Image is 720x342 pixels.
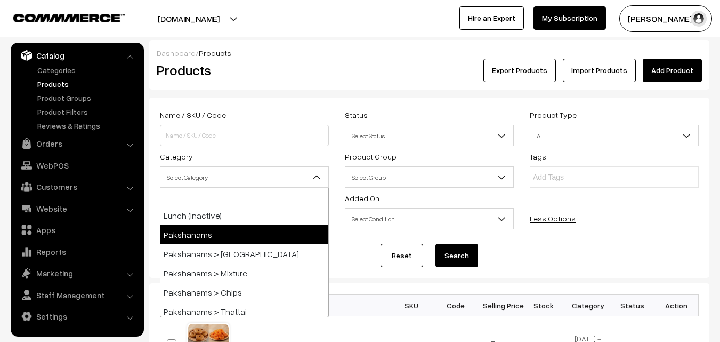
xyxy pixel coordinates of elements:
[381,244,423,267] a: Reset
[13,307,140,326] a: Settings
[35,92,140,104] a: Product Groups
[13,156,140,175] a: WebPOS
[483,59,556,82] button: Export Products
[530,214,576,223] a: Less Options
[13,242,140,261] a: Reports
[13,11,107,23] a: COMMMERCE
[13,285,140,305] a: Staff Management
[160,125,329,146] input: Name / SKU / Code
[345,166,514,188] span: Select Group
[35,65,140,76] a: Categories
[459,6,524,30] a: Hire an Expert
[610,295,654,316] th: Status
[160,244,328,264] li: Pakshanams > [GEOGRAPHIC_DATA]
[160,206,328,225] li: Lunch (Inactive)
[35,78,140,90] a: Products
[13,46,140,65] a: Catalog
[13,177,140,196] a: Customers
[619,5,712,32] button: [PERSON_NAME] s…
[160,151,193,162] label: Category
[199,49,231,58] span: Products
[157,49,196,58] a: Dashboard
[120,5,257,32] button: [DOMAIN_NAME]
[345,151,397,162] label: Product Group
[160,168,328,187] span: Select Category
[433,295,478,316] th: Code
[478,295,522,316] th: Selling Price
[530,109,577,121] label: Product Type
[530,125,699,146] span: All
[566,295,610,316] th: Category
[345,125,514,146] span: Select Status
[13,14,125,22] img: COMMMERCE
[13,264,140,283] a: Marketing
[157,62,328,78] h2: Products
[160,264,328,283] li: Pakshanams > Mixture
[345,210,513,228] span: Select Condition
[13,199,140,218] a: Website
[533,6,606,30] a: My Subscription
[13,220,140,240] a: Apps
[160,109,226,121] label: Name / SKU / Code
[160,225,328,244] li: Pakshanams
[691,11,707,27] img: user
[654,295,699,316] th: Action
[35,120,140,131] a: Reviews & Ratings
[345,126,513,145] span: Select Status
[390,295,434,316] th: SKU
[530,151,546,162] label: Tags
[533,172,626,183] input: Add Tags
[160,166,329,188] span: Select Category
[345,168,513,187] span: Select Group
[435,244,478,267] button: Search
[345,109,368,121] label: Status
[157,47,702,59] div: /
[35,106,140,117] a: Product Filters
[345,193,379,204] label: Added On
[530,126,698,145] span: All
[160,283,328,302] li: Pakshanams > Chips
[345,208,514,229] span: Select Condition
[13,134,140,153] a: Orders
[563,59,636,82] a: Import Products
[643,59,702,82] a: Add Product
[160,302,328,321] li: Pakshanams > Thattai
[522,295,566,316] th: Stock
